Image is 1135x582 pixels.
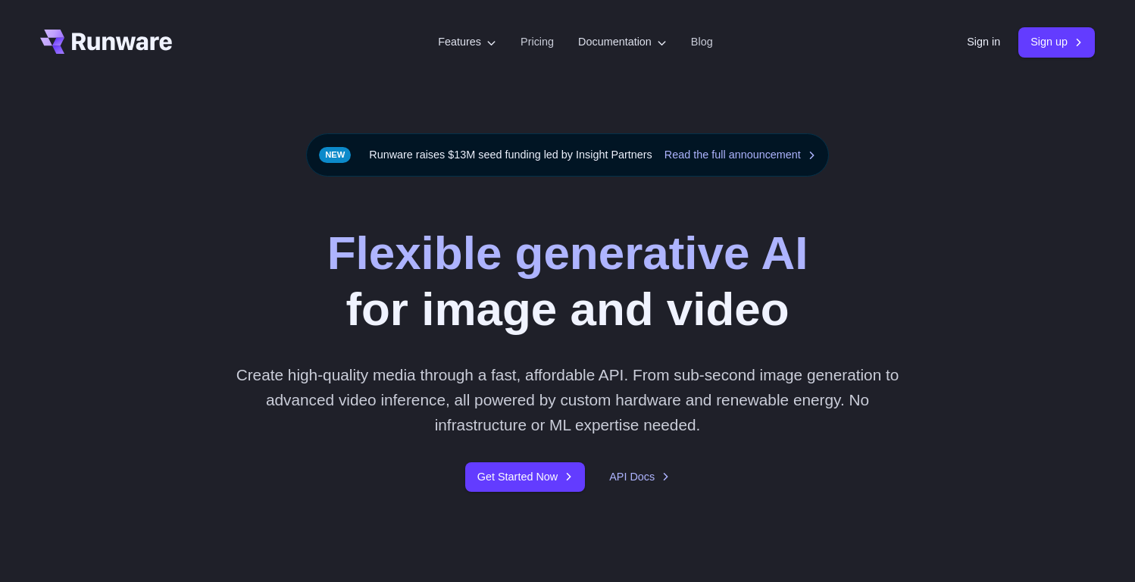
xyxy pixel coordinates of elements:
[306,133,829,177] div: Runware raises $13M seed funding led by Insight Partners
[40,30,172,54] a: Go to /
[327,225,808,338] h1: for image and video
[664,146,816,164] a: Read the full announcement
[967,33,1000,51] a: Sign in
[465,462,585,492] a: Get Started Now
[691,33,713,51] a: Blog
[230,362,905,438] p: Create high-quality media through a fast, affordable API. From sub-second image generation to adv...
[578,33,667,51] label: Documentation
[1018,27,1095,57] a: Sign up
[438,33,496,51] label: Features
[327,227,808,279] strong: Flexible generative AI
[609,468,670,486] a: API Docs
[521,33,554,51] a: Pricing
